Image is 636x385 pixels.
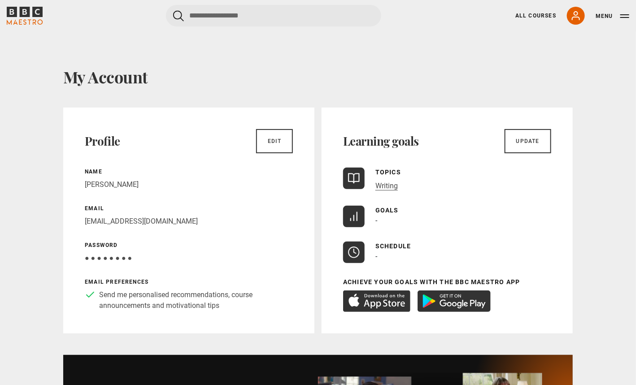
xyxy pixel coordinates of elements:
p: Name [85,168,293,176]
p: Achieve your goals with the BBC Maestro App [343,277,551,287]
p: [EMAIL_ADDRESS][DOMAIN_NAME] [85,216,293,227]
a: Edit [256,129,293,153]
a: All Courses [515,12,556,20]
span: - [375,216,377,225]
p: Email preferences [85,278,293,286]
span: ● ● ● ● ● ● ● ● [85,254,132,262]
svg: BBC Maestro [7,7,43,25]
p: Schedule [375,242,411,251]
h1: My Account [63,67,573,86]
a: Writing [375,182,398,190]
a: Update [505,129,551,153]
span: - [375,252,377,260]
h2: Learning goals [343,134,419,148]
p: Topics [375,168,401,177]
p: [PERSON_NAME] [85,179,293,190]
h2: Profile [85,134,120,148]
input: Search [166,5,381,26]
button: Toggle navigation [596,12,629,21]
p: Password [85,241,293,249]
p: Email [85,204,293,212]
p: Send me personalised recommendations, course announcements and motivational tips [99,290,293,311]
p: Goals [375,206,399,215]
button: Submit the search query [173,10,184,22]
